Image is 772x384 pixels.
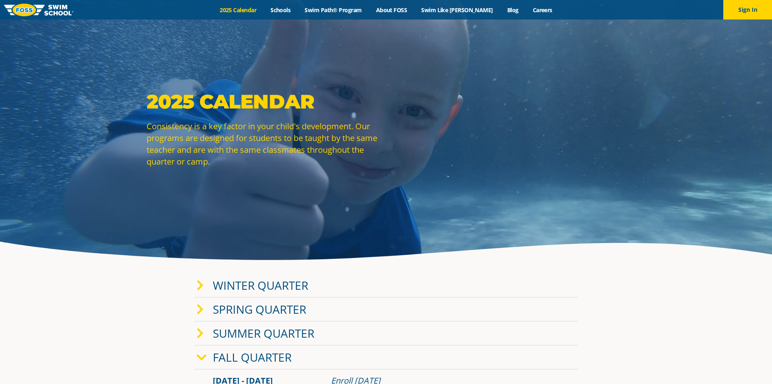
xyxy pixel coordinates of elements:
a: Summer Quarter [213,325,314,341]
a: About FOSS [369,6,414,14]
strong: 2025 Calendar [147,90,314,113]
a: Careers [525,6,559,14]
a: Blog [500,6,525,14]
a: Spring Quarter [213,302,306,317]
a: Fall Quarter [213,349,292,365]
a: Winter Quarter [213,278,308,293]
a: Swim Path® Program [298,6,369,14]
p: Consistency is a key factor in your child's development. Our programs are designed for students t... [147,120,382,167]
a: 2025 Calendar [213,6,264,14]
a: Schools [264,6,298,14]
a: Swim Like [PERSON_NAME] [414,6,500,14]
img: FOSS Swim School Logo [4,4,74,16]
